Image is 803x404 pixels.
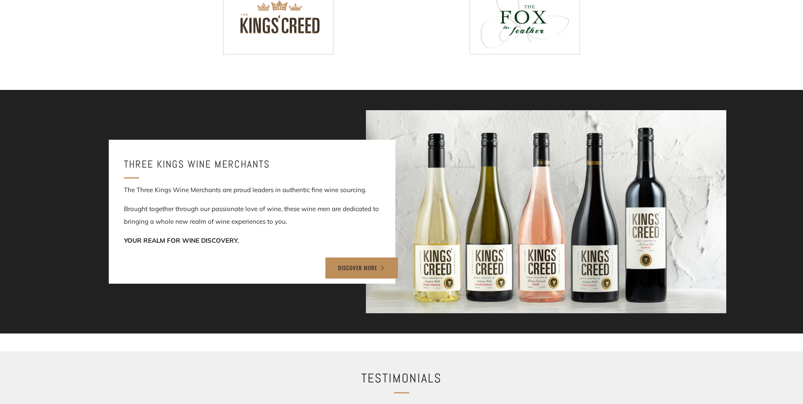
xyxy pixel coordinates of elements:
p: Brought together through our passionate love of wine, these wine men are dedicated to bringing a ... [124,203,380,228]
p: The Three Kings Wine Merchants are proud leaders in authentic fine wine sourcing. [124,184,380,196]
strong: YOUR REALM FOR WINE DISCOVERY. [124,236,239,244]
a: DISCOVER MORE [325,258,398,279]
h2: Testimonials [263,368,541,388]
h3: Three Kings Wine Merchants [124,155,380,173]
